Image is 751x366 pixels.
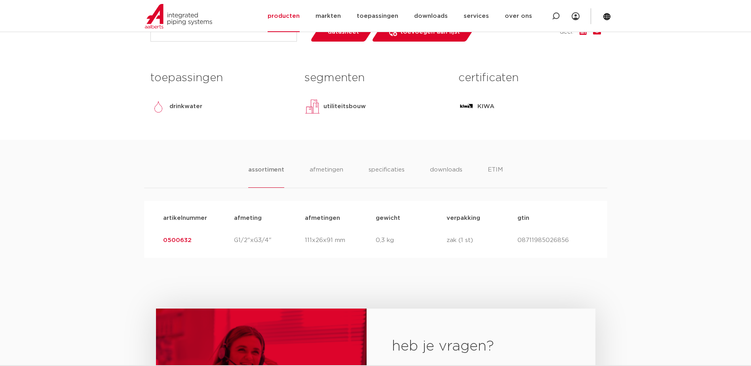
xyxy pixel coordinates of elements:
p: afmeting [234,213,305,223]
p: zak (1 st) [447,236,517,245]
h3: certificaten [458,70,601,86]
p: KIWA [477,102,494,111]
img: drinkwater [150,99,166,114]
li: afmetingen [310,165,343,188]
p: utiliteitsbouw [323,102,366,111]
a: 0500632 [163,237,192,243]
span: toevoegen aan lijst [400,26,460,38]
h2: heb je vragen? [392,337,570,356]
img: utiliteitsbouw [304,99,320,114]
li: ETIM [488,165,503,188]
p: 111x26x91 mm [305,236,376,245]
li: specificaties [369,165,405,188]
li: assortiment [248,165,284,188]
h3: toepassingen [150,70,293,86]
p: gewicht [376,213,447,223]
p: gtin [517,213,588,223]
p: drinkwater [169,102,202,111]
p: verpakking [447,213,517,223]
span: datasheet [328,26,359,38]
p: G1/2"xG3/4" [234,236,305,245]
img: KIWA [458,99,474,114]
p: afmetingen [305,213,376,223]
p: 0,3 kg [376,236,447,245]
p: artikelnummer [163,213,234,223]
li: downloads [430,165,462,188]
h3: segmenten [304,70,447,86]
p: 08711985026856 [517,236,588,245]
